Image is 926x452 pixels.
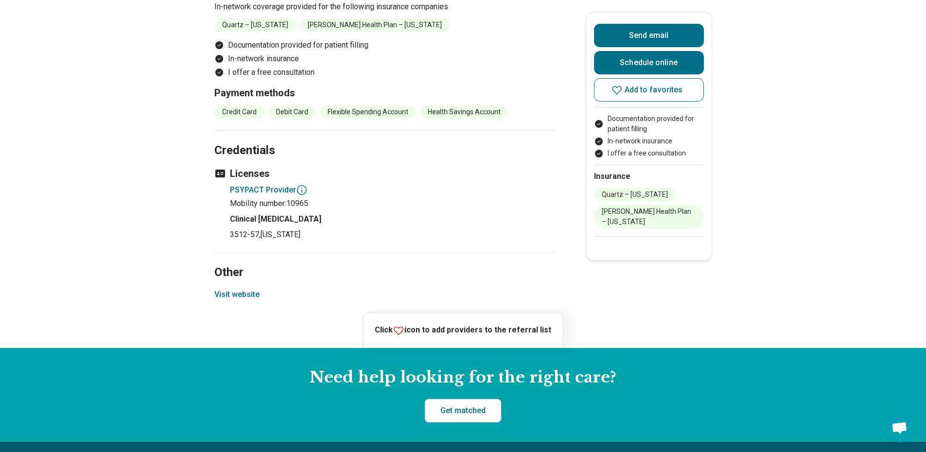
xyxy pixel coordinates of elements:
span: , [US_STATE] [259,230,300,239]
button: Visit website [214,289,260,300]
h2: Insurance [594,171,704,182]
li: Quartz – [US_STATE] [214,18,296,32]
li: Quartz – [US_STATE] [594,188,676,201]
h3: Licenses [214,167,555,180]
h4: Clinical [MEDICAL_DATA] [230,213,555,225]
h3: Payment methods [214,86,555,100]
li: Documentation provided for patient filling [594,114,704,134]
h4: PSYPACT Provider [230,184,555,196]
li: Documentation provided for patient filling [214,39,555,51]
div: Open chat [885,413,914,442]
p: In-network coverage provided for the following insurance companies [214,1,555,13]
li: Flexible Spending Account [320,105,416,119]
h2: Other [214,241,555,281]
li: [PERSON_NAME] Health Plan – [US_STATE] [300,18,450,32]
h2: Credentials [214,119,555,159]
li: I offer a free consultation [594,148,704,158]
button: Add to favorites [594,78,704,102]
li: Credit Card [214,105,264,119]
li: Debit Card [268,105,316,119]
ul: Payment options [594,114,704,158]
h2: Need help looking for the right care? [8,367,918,388]
button: Send email [594,24,704,47]
p: 3512-57 [230,229,555,241]
a: Schedule online [594,51,704,74]
li: Health Savings Account [420,105,508,119]
span: Add to favorites [625,86,683,94]
li: [PERSON_NAME] Health Plan – [US_STATE] [594,205,704,228]
ul: Payment options [214,39,555,78]
p: Click icon to add providers to the referral list [375,324,551,336]
li: In-network insurance [214,53,555,65]
a: Get matched [425,399,501,422]
li: I offer a free consultation [214,67,555,78]
li: In-network insurance [594,136,704,146]
p: Mobility number: 10965 [230,198,555,209]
